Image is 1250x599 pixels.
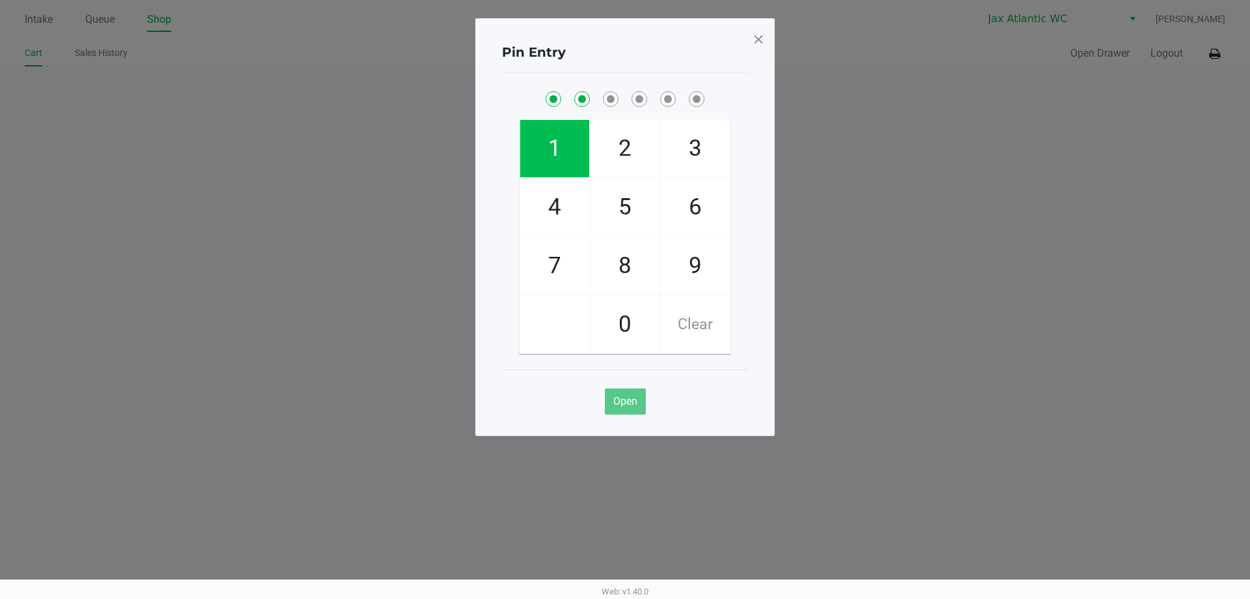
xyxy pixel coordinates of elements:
span: 2 [590,120,660,177]
span: Clear [661,296,730,353]
span: 9 [661,237,730,295]
span: 4 [520,179,589,236]
span: 6 [661,179,730,236]
h4: Pin Entry [502,42,566,62]
span: 7 [520,237,589,295]
span: 0 [590,296,660,353]
span: Web: v1.40.0 [602,587,648,596]
span: 3 [661,120,730,177]
span: 1 [520,120,589,177]
span: 5 [590,179,660,236]
span: 8 [590,237,660,295]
